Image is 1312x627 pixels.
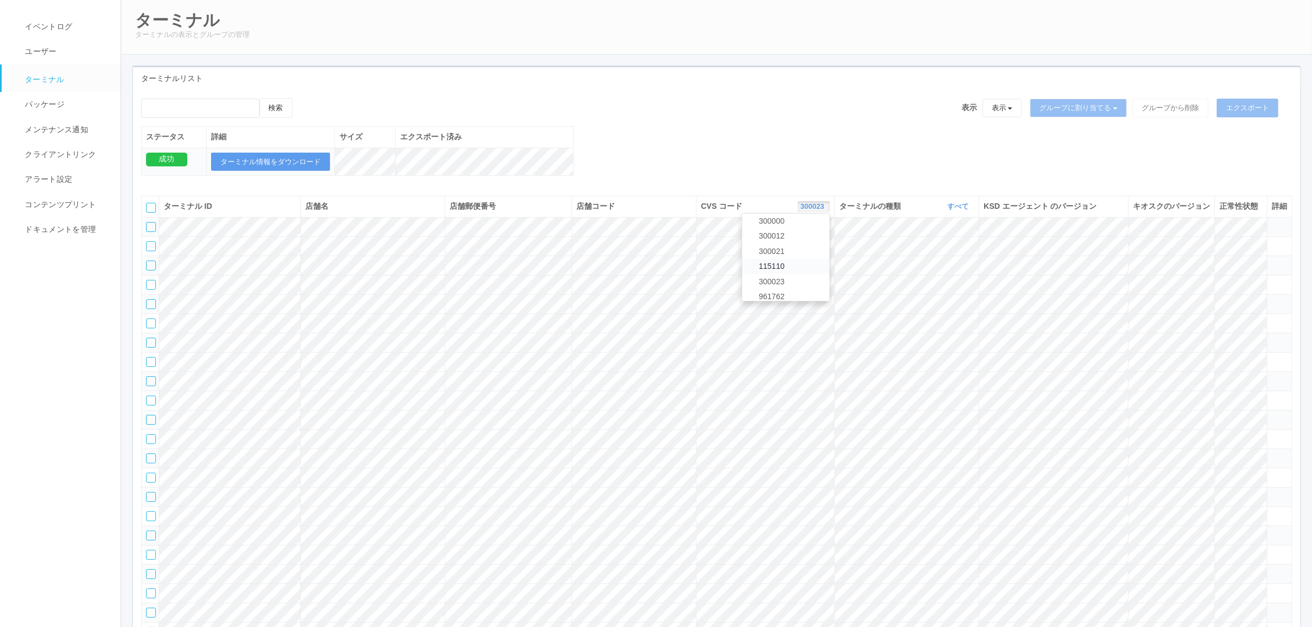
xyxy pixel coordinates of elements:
[947,202,971,210] a: すべて
[2,117,131,142] a: メンテナンス通知
[305,202,328,210] span: 店舗名
[22,150,96,159] span: クライアントリンク
[944,201,974,212] button: すべて
[2,167,131,192] a: アラート設定
[22,175,72,183] span: アラート設定
[1219,202,1258,210] span: 正常性状態
[133,67,1300,90] div: ターミナルリスト
[2,92,131,117] a: パッケージ
[982,99,1022,117] button: 表示
[22,75,64,84] span: ターミナル
[211,153,330,171] button: ターミナル情報をダウンロード
[798,201,830,212] button: 300023
[1133,202,1210,210] span: キオスクのバージョン
[753,277,785,286] span: 300023
[450,202,496,210] span: 店舗郵便番号
[260,98,293,118] button: 検索
[753,247,785,256] span: 300021
[2,217,131,242] a: ドキュメントを管理
[146,153,187,166] div: 成功
[753,217,785,225] span: 300000
[1030,99,1127,117] button: グループに割り当てる
[22,100,64,109] span: パッケージ
[2,14,131,39] a: イベントログ
[2,192,131,217] a: コンテンツプリント
[146,131,202,143] div: ステータス
[1272,201,1287,212] div: 詳細
[576,202,615,210] span: 店舗コード
[962,102,977,113] span: 表示
[1132,99,1208,117] button: グループから削除
[753,231,785,240] span: 300012
[400,131,569,143] div: エクスポート済み
[753,262,785,271] span: 115110
[22,200,96,209] span: コンテンツプリント
[2,64,131,92] a: ターミナル
[2,142,131,167] a: クライアントリンク
[22,22,72,31] span: イベントログ
[22,125,88,134] span: メンテナンス通知
[211,131,330,143] div: 詳細
[701,201,745,212] span: CVS コード
[339,131,391,143] div: サイズ
[839,201,904,212] span: ターミナルの種類
[742,213,830,301] ul: 300023
[22,225,96,234] span: ドキュメントを管理
[984,202,1097,210] span: KSD エージェント のバージョン
[801,202,827,210] a: 300023
[164,201,296,212] div: ターミナル ID
[135,29,1298,40] p: ターミナルの表示とグループの管理
[2,39,131,64] a: ユーザー
[135,11,1298,29] h2: ターミナル
[1217,99,1278,117] button: エクスポート
[753,292,785,301] span: 961762
[22,47,56,56] span: ユーザー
